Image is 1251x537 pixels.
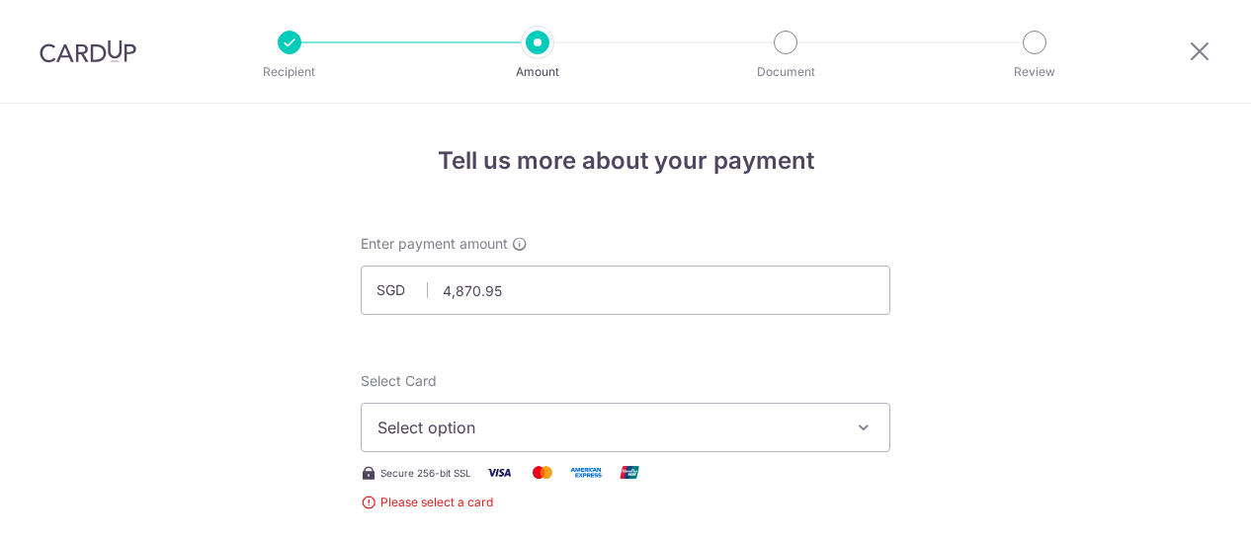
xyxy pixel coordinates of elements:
[376,280,428,300] span: SGD
[566,460,606,485] img: American Express
[361,143,890,179] h4: Tell us more about your payment
[464,62,611,82] p: Amount
[361,403,890,452] button: Select option
[361,234,508,254] span: Enter payment amount
[361,266,890,315] input: 0.00
[712,62,859,82] p: Document
[361,493,890,512] span: Please select a card
[377,416,838,439] span: Select option
[479,460,519,485] img: Visa
[361,372,437,389] span: translation missing: en.payables.payment_networks.credit_card.summary.labels.select_card
[961,62,1108,82] p: Review
[216,62,363,82] p: Recipient
[40,39,136,63] img: CardUp
[523,460,562,485] img: Mastercard
[380,465,471,481] span: Secure 256-bit SSL
[610,460,649,485] img: Union Pay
